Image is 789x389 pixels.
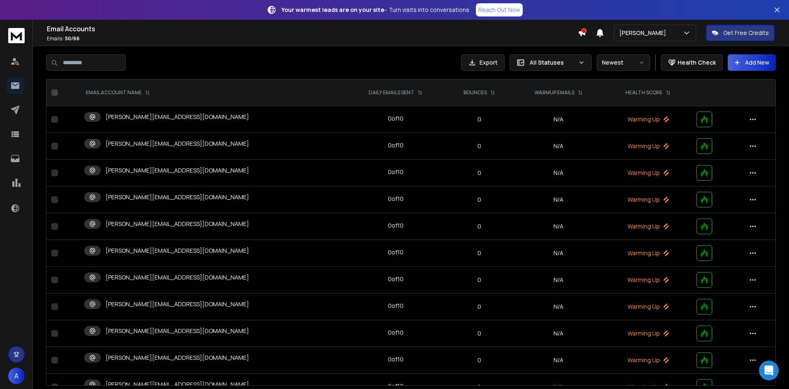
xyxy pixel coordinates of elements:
[609,356,687,364] p: Warming Up
[47,35,578,42] p: Emails :
[451,142,508,150] p: 0
[106,220,249,228] p: [PERSON_NAME][EMAIL_ADDRESS][DOMAIN_NAME]
[728,54,776,71] button: Add New
[759,361,779,380] div: Open Intercom Messenger
[8,368,25,384] button: A
[513,213,604,240] td: N/A
[369,89,414,96] p: DAILY EMAILS SENT
[451,356,508,364] p: 0
[609,276,687,284] p: Warming Up
[388,221,404,230] div: 0 of 10
[661,54,723,71] button: Health Check
[513,133,604,160] td: N/A
[106,273,249,282] p: [PERSON_NAME][EMAIL_ADDRESS][DOMAIN_NAME]
[609,249,687,257] p: Warming Up
[451,276,508,284] p: 0
[451,303,508,311] p: 0
[388,168,404,176] div: 0 of 10
[619,29,669,37] p: [PERSON_NAME]
[625,89,662,96] p: HEALTH SCORE
[513,160,604,186] td: N/A
[597,54,650,71] button: Newest
[106,166,249,175] p: [PERSON_NAME][EMAIL_ADDRESS][DOMAIN_NAME]
[476,3,523,16] a: Reach Out Now
[513,267,604,293] td: N/A
[106,327,249,335] p: [PERSON_NAME][EMAIL_ADDRESS][DOMAIN_NAME]
[678,58,716,67] p: Health Check
[609,329,687,338] p: Warming Up
[513,186,604,213] td: N/A
[451,169,508,177] p: 0
[388,195,404,203] div: 0 of 10
[451,222,508,231] p: 0
[464,89,487,96] p: BOUNCES
[106,113,249,121] p: [PERSON_NAME][EMAIL_ADDRESS][DOMAIN_NAME]
[451,196,508,204] p: 0
[451,249,508,257] p: 0
[706,25,775,41] button: Get Free Credits
[388,141,404,149] div: 0 of 10
[530,58,575,67] p: All Statuses
[609,115,687,123] p: Warming Up
[106,380,249,389] p: [PERSON_NAME][EMAIL_ADDRESS][DOMAIN_NAME]
[388,248,404,256] div: 0 of 10
[723,29,769,37] p: Get Free Credits
[513,347,604,374] td: N/A
[478,6,520,14] p: Reach Out Now
[106,140,249,148] p: [PERSON_NAME][EMAIL_ADDRESS][DOMAIN_NAME]
[8,28,25,43] img: logo
[461,54,505,71] button: Export
[609,169,687,177] p: Warming Up
[388,114,404,123] div: 0 of 10
[388,328,404,337] div: 0 of 10
[106,247,249,255] p: [PERSON_NAME][EMAIL_ADDRESS][DOMAIN_NAME]
[388,355,404,363] div: 0 of 10
[47,24,578,34] h1: Email Accounts
[609,222,687,231] p: Warming Up
[86,89,150,96] div: EMAIL ACCOUNT NAME
[535,89,574,96] p: WARMUP EMAILS
[513,106,604,133] td: N/A
[513,320,604,347] td: N/A
[609,196,687,204] p: Warming Up
[388,302,404,310] div: 0 of 10
[451,115,508,123] p: 0
[513,293,604,320] td: N/A
[388,275,404,283] div: 0 of 10
[451,329,508,338] p: 0
[609,303,687,311] p: Warming Up
[106,193,249,201] p: [PERSON_NAME][EMAIL_ADDRESS][DOMAIN_NAME]
[609,142,687,150] p: Warming Up
[281,6,384,14] strong: Your warmest leads are on your site
[106,300,249,308] p: [PERSON_NAME][EMAIL_ADDRESS][DOMAIN_NAME]
[65,35,80,42] span: 50 / 66
[513,240,604,267] td: N/A
[106,354,249,362] p: [PERSON_NAME][EMAIL_ADDRESS][DOMAIN_NAME]
[281,6,469,14] p: – Turn visits into conversations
